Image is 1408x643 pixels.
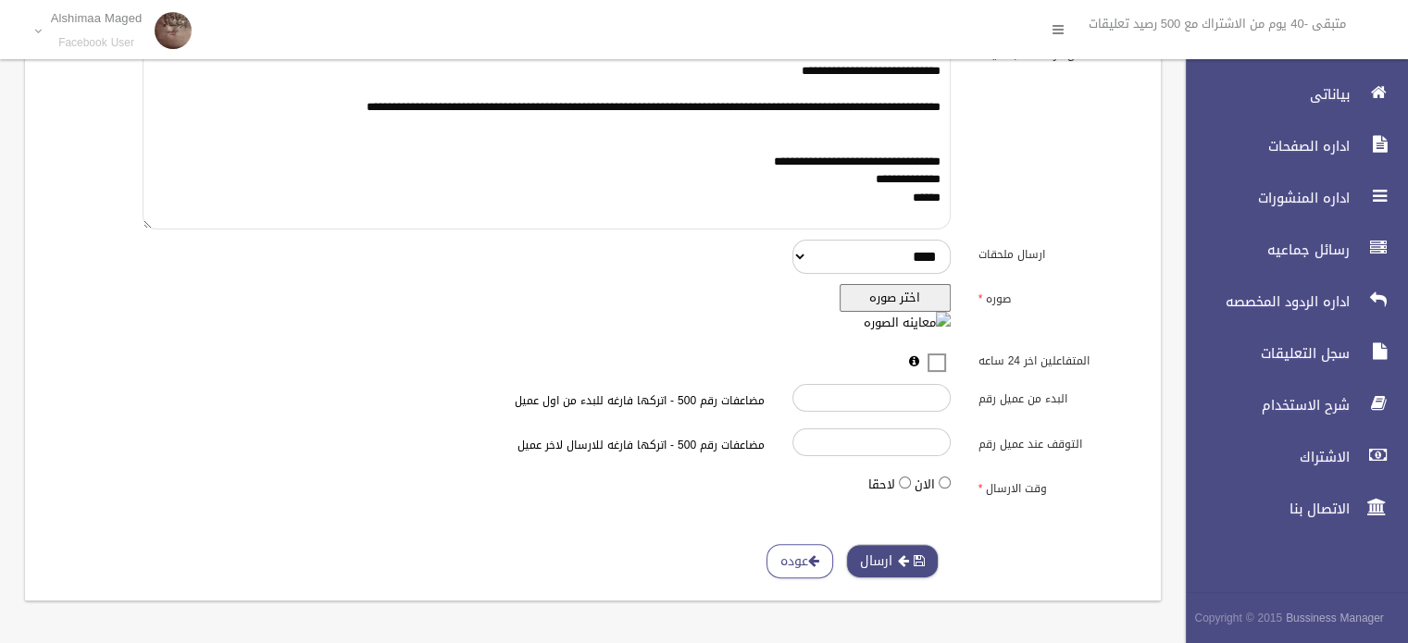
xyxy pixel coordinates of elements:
[1170,85,1355,104] span: بياناتى
[1170,333,1408,374] a: سجل التعليقات
[1170,292,1355,311] span: اداره الردود المخصصه
[1170,137,1355,155] span: اداره الصفحات
[1170,229,1408,270] a: رسائل جماعيه
[1170,344,1355,363] span: سجل التعليقات
[1170,385,1408,426] a: شرح الاستخدام
[1286,608,1384,628] strong: Bussiness Manager
[864,312,951,334] img: معاينه الصوره
[1170,241,1355,259] span: رسائل جماعيه
[1170,500,1355,518] span: الاتصال بنا
[1170,178,1408,218] a: اداره المنشورات
[766,544,833,578] a: عوده
[51,11,143,25] p: Alshimaa Maged
[1170,488,1408,529] a: الاتصال بنا
[965,428,1151,454] label: التوقف عند عميل رقم
[1170,74,1408,115] a: بياناتى
[965,240,1151,266] label: ارسال ملحقات
[868,474,895,496] label: لاحقا
[965,345,1151,371] label: المتفاعلين اخر 24 ساعه
[1170,126,1408,167] a: اداره الصفحات
[1194,608,1282,628] span: Copyright © 2015
[965,473,1151,499] label: وقت الارسال
[846,544,939,578] button: ارسال
[840,284,951,312] button: اختر صوره
[1170,281,1408,322] a: اداره الردود المخصصه
[965,284,1151,310] label: صوره
[329,439,765,451] h6: مضاعفات رقم 500 - اتركها فارغه للارسال لاخر عميل
[51,36,143,50] small: Facebook User
[1170,396,1355,414] span: شرح الاستخدام
[965,384,1151,410] label: البدء من عميل رقم
[1170,437,1408,477] a: الاشتراك
[1170,448,1355,466] span: الاشتراك
[915,474,935,496] label: الان
[329,395,765,407] h6: مضاعفات رقم 500 - اتركها فارغه للبدء من اول عميل
[1170,189,1355,207] span: اداره المنشورات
